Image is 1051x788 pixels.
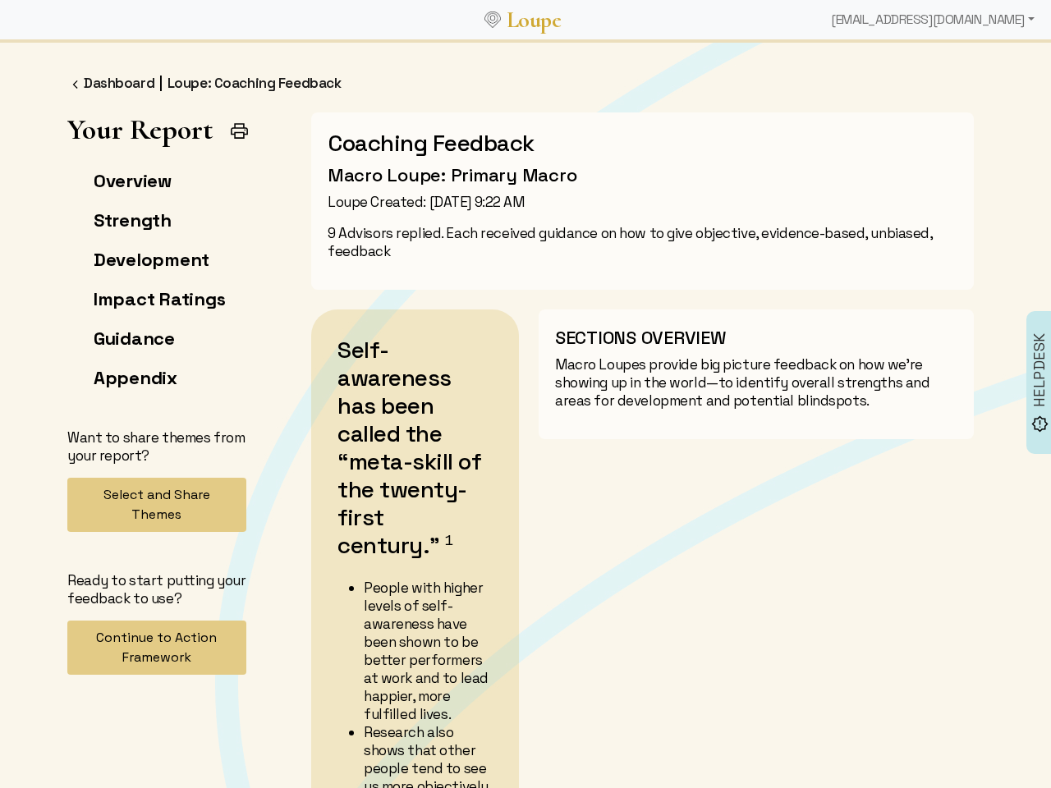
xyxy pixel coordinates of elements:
[445,533,453,549] sup: 1
[223,114,256,148] button: Print Report
[94,248,209,271] a: Development
[94,169,172,192] a: Overview
[67,571,246,607] p: Ready to start putting your feedback to use?
[67,76,84,93] img: FFFF
[94,287,225,310] a: Impact Ratings
[159,74,163,93] span: |
[328,129,957,157] h2: Coaching Feedback
[328,193,957,211] p: Loupe Created: [DATE] 9:22 AM
[67,478,246,532] button: Select and Share Themes
[168,74,342,92] a: Loupe: Coaching Feedback
[84,74,154,92] a: Dashboard
[555,355,957,410] p: Macro Loupes provide big picture feedback on how we’re showing up in the world—to identify overal...
[67,112,213,146] h1: Your Report
[824,3,1041,36] div: [EMAIL_ADDRESS][DOMAIN_NAME]
[364,579,493,723] li: People with higher levels of self-awareness have been shown to be better performers at work and t...
[501,5,567,35] a: Loupe
[67,428,246,465] p: Want to share themes from your report?
[67,621,246,675] button: Continue to Action Framework
[328,224,957,260] p: 9 Advisors replied. Each received guidance on how to give objective, evidence-based, unbiased, fe...
[337,336,493,572] h2: Self-awareness has been called the “meta-skill of the twenty-first century.”
[1031,415,1049,433] img: brightness_alert_FILL0_wght500_GRAD0_ops.svg
[94,208,172,231] a: Strength
[328,163,957,186] h3: Macro Loupe: Primary Macro
[67,112,246,675] app-left-page-nav: Your Report
[94,327,175,350] a: Guidance
[555,326,957,349] h3: SECTIONS OVERVIEW
[229,121,250,141] img: Print Icon
[94,366,177,389] a: Appendix
[484,11,501,28] img: Loupe Logo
